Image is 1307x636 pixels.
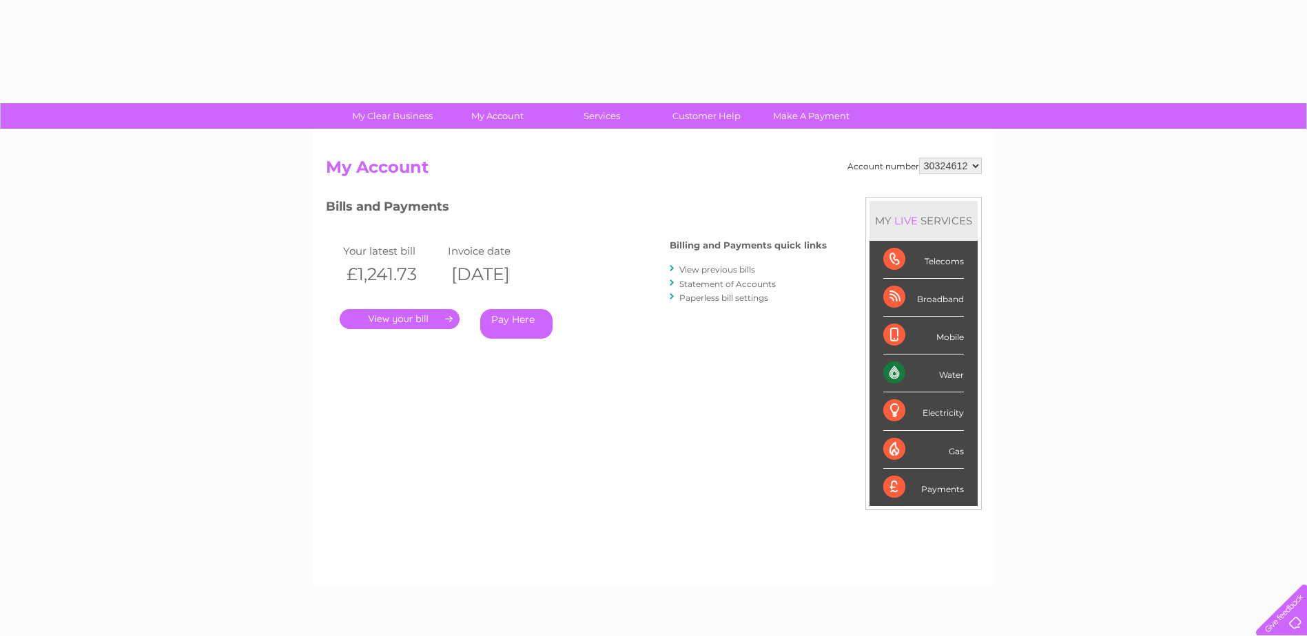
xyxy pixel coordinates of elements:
[679,264,755,275] a: View previous bills
[440,103,554,129] a: My Account
[883,469,964,506] div: Payments
[340,242,445,260] td: Your latest bill
[480,309,553,339] a: Pay Here
[883,279,964,317] div: Broadband
[340,260,445,288] th: £1,241.73
[670,240,827,251] h4: Billing and Payments quick links
[883,317,964,354] div: Mobile
[444,260,550,288] th: [DATE]
[545,103,659,129] a: Services
[883,392,964,430] div: Electricity
[650,103,763,129] a: Customer Help
[444,242,550,260] td: Invoice date
[883,354,964,392] div: Water
[679,279,776,289] a: Statement of Accounts
[847,158,982,174] div: Account number
[883,241,964,279] div: Telecoms
[326,197,827,221] h3: Bills and Payments
[336,103,449,129] a: My Clear Business
[883,431,964,469] div: Gas
[754,103,868,129] a: Make A Payment
[892,214,920,227] div: LIVE
[340,309,460,329] a: .
[679,293,768,303] a: Paperless bill settings
[869,201,978,240] div: MY SERVICES
[326,158,982,184] h2: My Account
